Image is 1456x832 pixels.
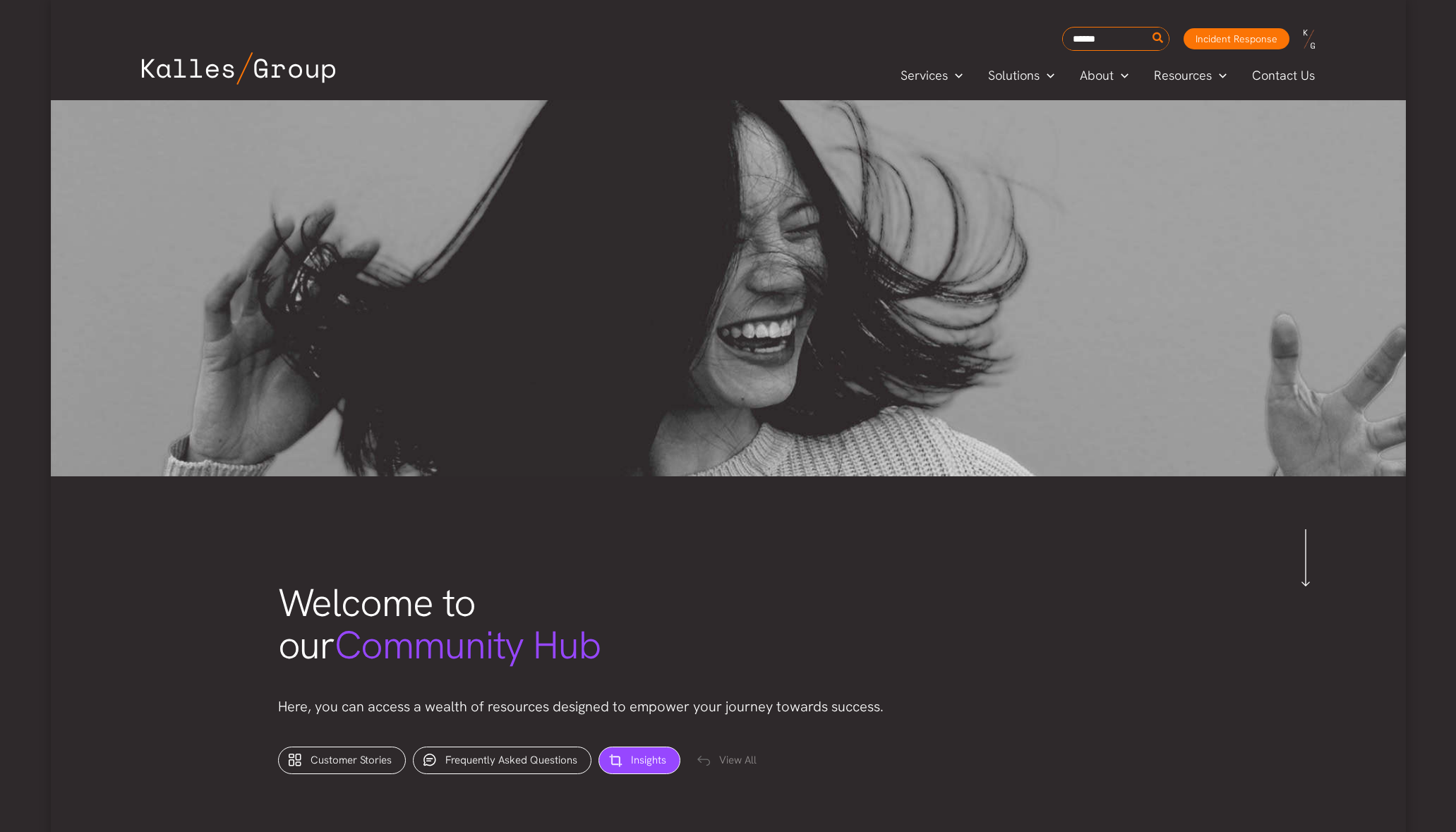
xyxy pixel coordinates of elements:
span: Customer Stories [311,753,392,767]
span: Welcome to our [278,577,601,670]
span: Services [901,65,948,86]
span: Insights [631,753,666,767]
button: Search [1150,28,1167,50]
nav: Primary Site Navigation [888,64,1328,87]
img: Kalles Group [142,52,335,85]
span: Solutions [988,65,1040,86]
a: Contact Us [1239,65,1329,86]
span: About [1080,65,1114,86]
span: Community Hub [335,620,601,670]
a: SolutionsMenu Toggle [975,65,1067,86]
span: Menu Toggle [1040,65,1054,86]
img: gabrielle-henderson-GaA5PrMn-co-unsplash 1 [51,100,1406,476]
span: Contact Us [1252,65,1315,86]
a: ResourcesMenu Toggle [1141,65,1239,86]
span: Menu Toggle [948,65,963,86]
a: AboutMenu Toggle [1067,65,1141,86]
span: Menu Toggle [1114,65,1129,86]
div: View All [687,747,770,775]
a: Incident Response [1184,28,1289,49]
a: ServicesMenu Toggle [888,65,975,86]
p: Here, you can access a wealth of resources designed to empower your journey towards success. [278,695,1179,718]
span: Menu Toggle [1212,65,1227,86]
span: Resources [1154,65,1212,86]
span: Frequently Asked Questions [445,753,577,767]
